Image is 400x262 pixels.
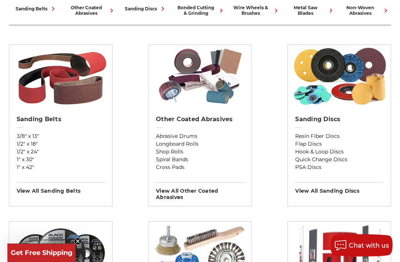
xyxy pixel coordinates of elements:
h3: View All sanding discs [295,182,383,194]
h2: Sanding Discs [295,116,383,123]
div: sanding belts [16,5,57,13]
a: Shop Rolls [156,148,244,156]
img: Other Coated Abrasives [152,45,248,108]
button: Close teaser [74,238,81,245]
div: sanding discs [125,5,167,13]
div: other coated abrasives [67,5,116,16]
a: Cross Pads [156,163,244,171]
a: Quick Change Discs [295,156,383,163]
span: Chat with us [349,242,389,249]
a: Hook & Loop Discs [295,148,383,156]
h3: View All sanding belts [17,182,105,194]
div: Get Free ShippingClose teaser [7,243,76,262]
a: 1" x 42" [17,163,105,171]
div: bonded cutting & grinding [176,5,225,16]
div: non-woven abrasives [341,5,390,16]
span: Get Free Shipping [11,249,73,257]
a: PSA Discs [295,163,383,171]
a: Abrasive Drums [156,132,244,140]
h3: View All other coated abrasives [156,182,244,200]
button: Chat with us [330,234,393,256]
img: Sanding Belts [13,45,109,108]
img: Sanding Discs [291,45,387,108]
h2: Other Coated Abrasives [156,116,244,123]
h2: Sanding Belts [17,116,105,123]
a: Flap Discs [295,140,383,148]
div: metal saw blades [286,5,335,16]
div: wire wheels & brushes [231,5,280,16]
a: 1/2" x 18" [17,140,105,148]
a: Spiral Bands [156,156,244,163]
a: Longboard Rolls [156,140,244,148]
a: 1/2" x 24" [17,148,105,156]
a: 1" x 30" [17,156,105,163]
a: Resin Fiber Discs [295,132,383,140]
a: 3/8" x 13" [17,132,105,140]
